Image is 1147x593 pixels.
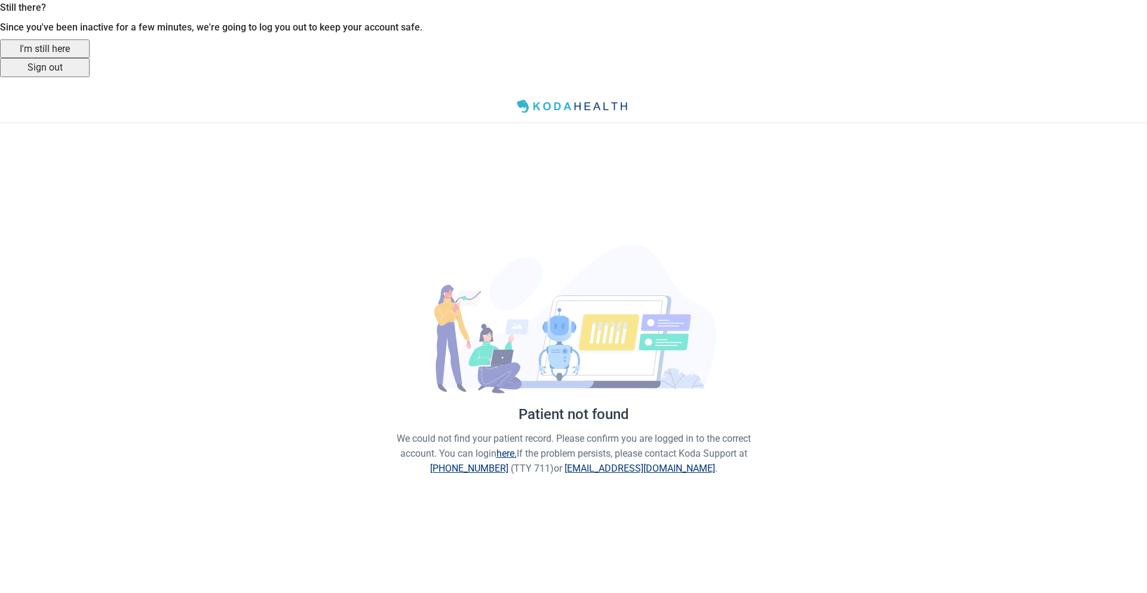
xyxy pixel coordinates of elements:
a: here. [496,448,517,459]
a: [EMAIL_ADDRESS][DOMAIN_NAME] [565,463,715,474]
h1: Patient not found [394,404,753,426]
div: I'm still here [5,41,85,56]
img: Koda Health [512,97,635,116]
span: We could not find your patient record. Please confirm you are logged in to the correct account. Y... [397,433,751,474]
div: Sign out [5,60,85,75]
a: [PHONE_NUMBER] [430,463,508,474]
img: Error [431,244,717,394]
